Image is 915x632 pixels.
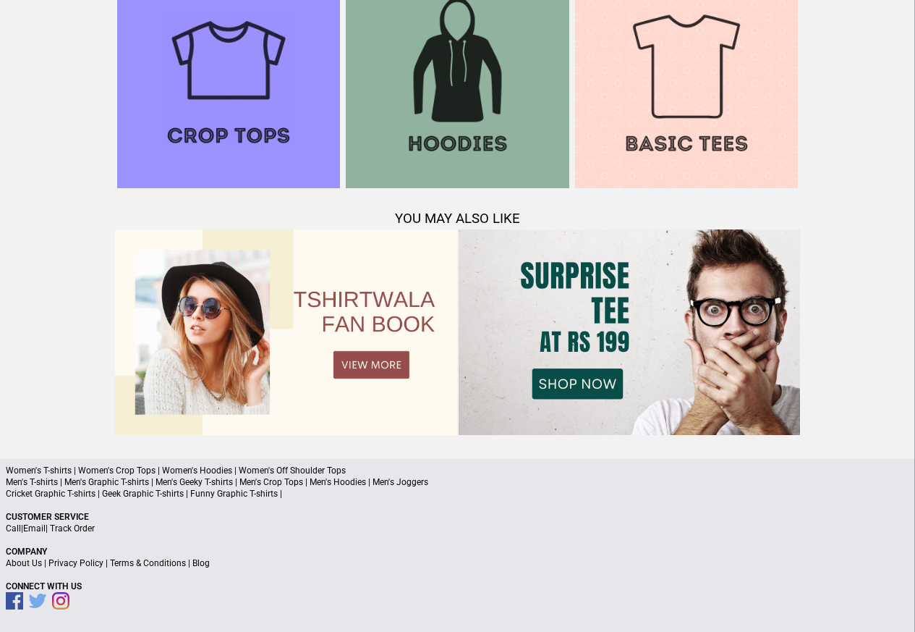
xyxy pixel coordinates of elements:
[50,523,95,534] a: Track Order
[48,558,103,568] a: Privacy Policy
[6,511,909,523] p: Customer Service
[6,523,909,534] p: | |
[6,581,909,592] p: Connect With Us
[6,523,21,534] a: Call
[6,558,42,568] a: About Us
[6,546,909,557] p: Company
[6,476,909,488] p: Men's T-shirts | Men's Graphic T-shirts | Men's Geeky T-shirts | Men's Crop Tops | Men's Hoodies ...
[395,211,520,227] span: YOU MAY ALSO LIKE
[6,557,909,569] p: | | |
[6,488,909,500] p: Cricket Graphic T-shirts | Geek Graphic T-shirts | Funny Graphic T-shirts |
[6,465,909,476] p: Women's T-shirts | Women's Crop Tops | Women's Hoodies | Women's Off Shoulder Tops
[23,523,46,534] a: Email
[192,558,210,568] a: Blog
[110,558,186,568] a: Terms & Conditions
